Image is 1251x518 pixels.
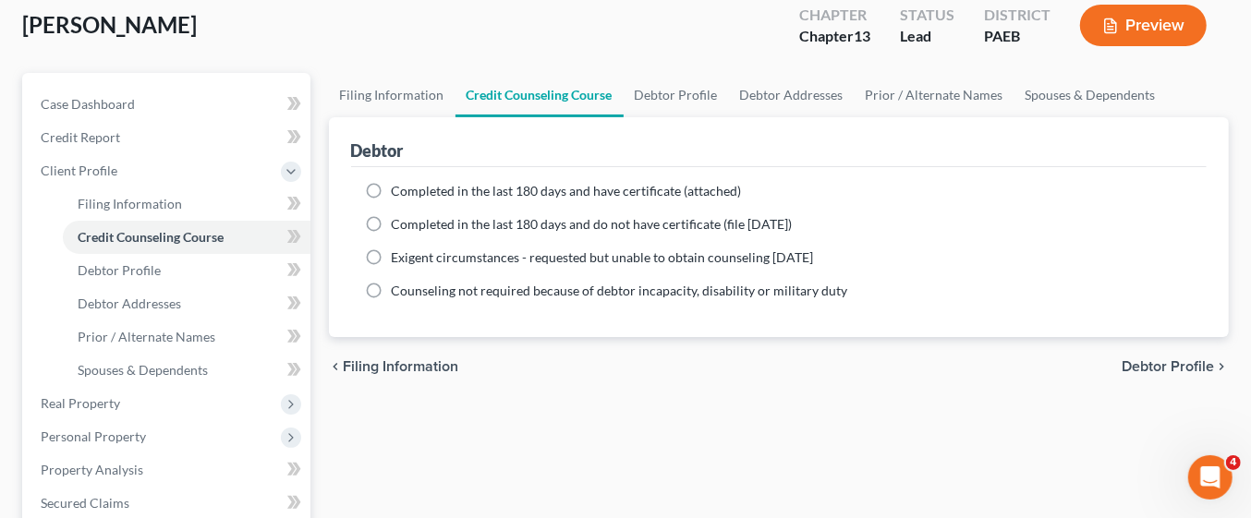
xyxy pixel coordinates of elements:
[1122,359,1229,374] button: Debtor Profile chevron_right
[329,359,459,374] button: chevron_left Filing Information
[799,5,870,26] div: Chapter
[41,428,146,444] span: Personal Property
[984,5,1051,26] div: District
[329,359,344,374] i: chevron_left
[392,183,742,199] span: Completed in the last 180 days and have certificate (attached)
[1122,359,1214,374] span: Debtor Profile
[78,362,208,378] span: Spouses & Dependents
[900,26,954,47] div: Lead
[22,11,197,38] span: [PERSON_NAME]
[78,262,161,278] span: Debtor Profile
[729,73,855,117] a: Debtor Addresses
[63,221,310,254] a: Credit Counseling Course
[63,320,310,354] a: Prior / Alternate Names
[41,129,120,145] span: Credit Report
[1014,73,1167,117] a: Spouses & Dependents
[392,249,814,265] span: Exigent circumstances - requested but unable to obtain counseling [DATE]
[63,354,310,387] a: Spouses & Dependents
[41,462,143,477] span: Property Analysis
[78,295,181,311] span: Debtor Addresses
[78,329,215,344] span: Prior / Alternate Names
[392,283,848,298] span: Counseling not required because of debtor incapacity, disability or military duty
[900,5,954,26] div: Status
[329,73,455,117] a: Filing Information
[41,395,120,411] span: Real Property
[41,96,135,112] span: Case Dashboard
[799,26,870,47] div: Chapter
[63,287,310,320] a: Debtor Addresses
[1188,455,1233,500] iframe: Intercom live chat
[855,73,1014,117] a: Prior / Alternate Names
[624,73,729,117] a: Debtor Profile
[392,216,793,232] span: Completed in the last 180 days and do not have certificate (file [DATE])
[344,359,459,374] span: Filing Information
[1226,455,1241,470] span: 4
[351,139,404,162] div: Debtor
[854,27,870,44] span: 13
[78,196,182,211] span: Filing Information
[26,88,310,121] a: Case Dashboard
[1080,5,1207,46] button: Preview
[455,73,624,117] a: Credit Counseling Course
[984,26,1051,47] div: PAEB
[26,453,310,487] a: Property Analysis
[41,495,129,511] span: Secured Claims
[63,254,310,287] a: Debtor Profile
[1214,359,1229,374] i: chevron_right
[26,121,310,154] a: Credit Report
[63,187,310,221] a: Filing Information
[78,229,224,245] span: Credit Counseling Course
[41,163,117,178] span: Client Profile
